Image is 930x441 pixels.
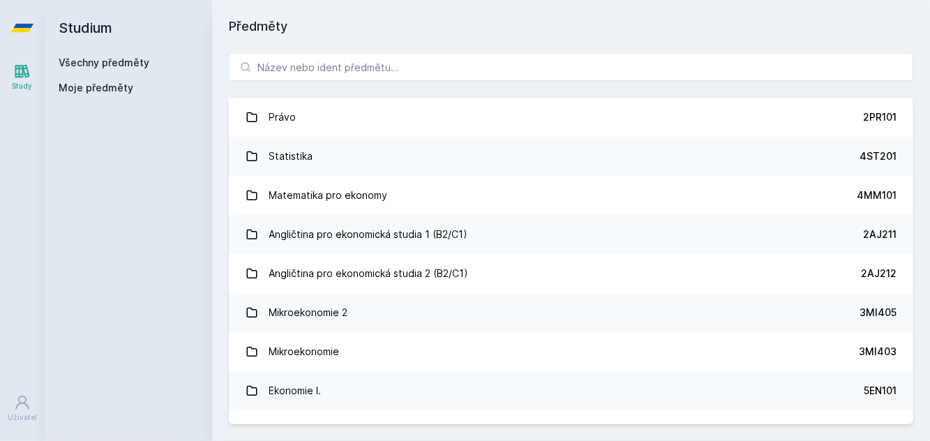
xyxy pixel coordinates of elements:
[860,149,897,163] div: 4ST201
[229,17,913,36] h1: Předměty
[3,387,42,430] a: Uživatel
[865,423,897,437] div: 2AJ111
[861,267,897,281] div: 2AJ212
[863,227,897,241] div: 2AJ211
[229,176,913,215] a: Matematika pro ekonomy 4MM101
[13,81,33,91] div: Study
[269,221,468,248] div: Angličtina pro ekonomická studia 1 (B2/C1)
[59,81,133,95] span: Moje předměty
[229,293,913,332] a: Mikroekonomie 2 3MI405
[269,260,469,287] div: Angličtina pro ekonomická studia 2 (B2/C1)
[229,137,913,176] a: Statistika 4ST201
[229,215,913,254] a: Angličtina pro ekonomická studia 1 (B2/C1) 2AJ211
[269,338,340,366] div: Mikroekonomie
[857,188,897,202] div: 4MM101
[864,384,897,398] div: 5EN101
[860,306,897,320] div: 3MI405
[269,142,313,170] div: Statistika
[269,181,388,209] div: Matematika pro ekonomy
[269,103,297,131] div: Právo
[3,56,42,98] a: Study
[269,299,348,327] div: Mikroekonomie 2
[229,98,913,137] a: Právo 2PR101
[269,377,322,405] div: Ekonomie I.
[229,371,913,410] a: Ekonomie I. 5EN101
[863,110,897,124] div: 2PR101
[229,53,913,81] input: Název nebo ident předmětu…
[59,57,149,68] a: Všechny předměty
[859,345,897,359] div: 3MI403
[229,254,913,293] a: Angličtina pro ekonomická studia 2 (B2/C1) 2AJ212
[8,412,37,423] div: Uživatel
[229,332,913,371] a: Mikroekonomie 3MI403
